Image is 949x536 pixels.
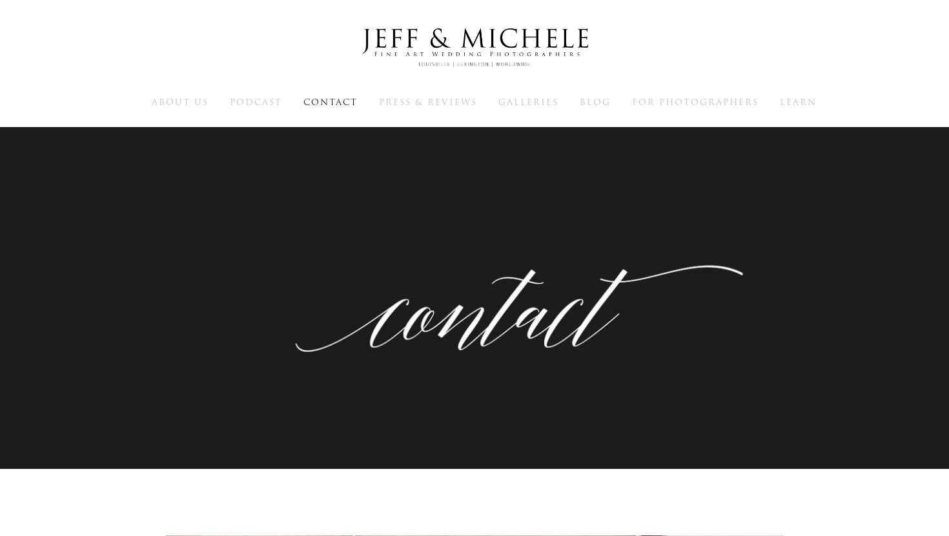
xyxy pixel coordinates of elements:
a: Contact [303,96,358,108]
img: Louisville Wedding Photographers - Jeff & Michele Wedding Photographers [345,16,604,79]
a: About Us [152,96,209,108]
a: Blog [580,96,611,108]
a: Podcast [230,96,282,108]
p: Contact [438,250,512,279]
a: Press & Reviews [379,96,477,108]
a: For Photographers [632,96,759,108]
a: Galleries [498,96,558,108]
a: Learn [780,96,817,108]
